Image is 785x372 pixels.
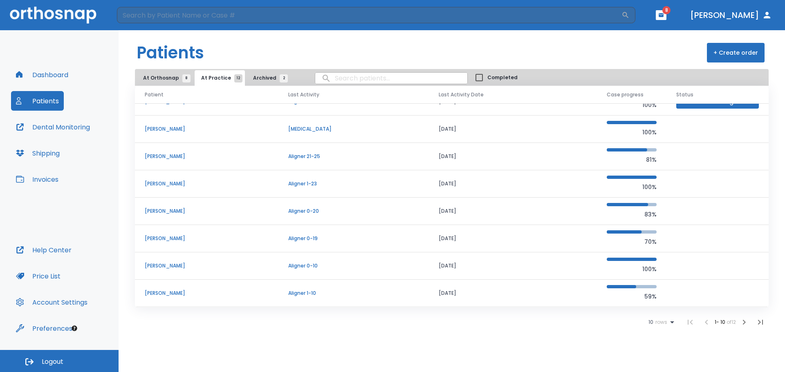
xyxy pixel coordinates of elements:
[607,264,657,274] p: 100%
[607,237,657,247] p: 70%
[648,319,653,325] span: 10
[607,182,657,192] p: 100%
[607,91,644,98] span: Case progress
[607,155,657,165] p: 81%
[727,319,736,325] span: of 12
[429,280,597,307] td: [DATE]
[280,74,288,82] span: 2
[288,290,419,297] p: Aligner 1-10
[145,180,269,187] p: [PERSON_NAME]
[71,325,78,332] div: Tooltip anchor
[607,209,657,219] p: 83%
[715,319,727,325] span: 1 - 10
[607,100,657,110] p: 100%
[11,292,92,312] button: Account Settings
[117,7,621,23] input: Search by Patient Name or Case #
[662,6,671,14] span: 8
[429,225,597,252] td: [DATE]
[253,74,284,82] span: Archived
[429,143,597,170] td: [DATE]
[145,235,269,242] p: [PERSON_NAME]
[182,74,191,82] span: 8
[429,198,597,225] td: [DATE]
[11,319,77,338] button: Preferences
[145,125,269,133] p: [PERSON_NAME]
[201,74,238,82] span: At Practice
[429,252,597,280] td: [DATE]
[288,180,419,187] p: Aligner 1-23
[288,262,419,270] p: Aligner 0-10
[429,170,597,198] td: [DATE]
[288,207,419,215] p: Aligner 0-20
[42,357,63,366] span: Logout
[487,74,518,81] span: Completed
[137,70,292,86] div: tabs
[11,143,65,163] button: Shipping
[607,292,657,301] p: 59%
[429,116,597,143] td: [DATE]
[687,8,775,22] button: [PERSON_NAME]
[145,262,269,270] p: [PERSON_NAME]
[137,40,204,65] h1: Patients
[11,240,76,260] button: Help Center
[143,74,186,82] span: At Orthosnap
[288,235,419,242] p: Aligner 0-19
[11,91,64,111] button: Patients
[145,153,269,160] p: [PERSON_NAME]
[288,153,419,160] p: Aligner 21-25
[607,127,657,137] p: 100%
[145,290,269,297] p: [PERSON_NAME]
[11,266,65,286] button: Price List
[439,91,484,98] span: Last Activity Date
[145,91,164,98] span: Patient
[11,117,95,137] button: Dental Monitoring
[288,91,319,98] span: Last Activity
[11,169,63,189] button: Invoices
[288,125,419,133] p: [MEDICAL_DATA]
[11,65,73,85] button: Dashboard
[145,207,269,215] p: [PERSON_NAME]
[10,7,96,23] img: Orthosnap
[653,319,667,325] span: rows
[315,70,467,86] input: search
[234,74,242,82] span: 12
[676,91,693,98] span: Status
[707,43,765,62] button: + Create order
